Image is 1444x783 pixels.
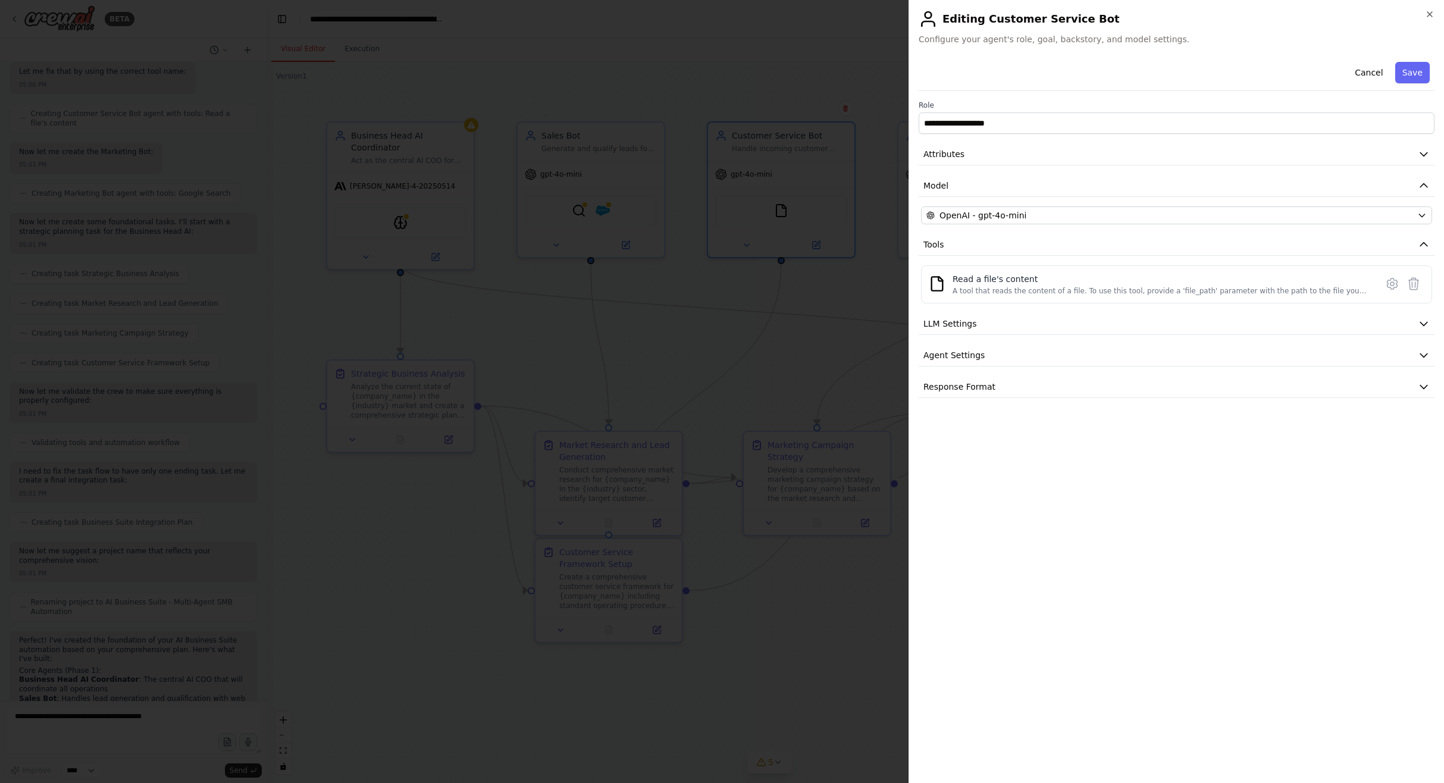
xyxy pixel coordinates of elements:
button: Response Format [919,376,1434,398]
button: Cancel [1348,62,1390,83]
span: Model [923,180,948,192]
button: Attributes [919,143,1434,165]
button: Configure tool [1382,273,1403,295]
div: Read a file's content [953,273,1370,285]
h2: Editing Customer Service Bot [919,10,1434,29]
img: FileReadTool [929,275,945,292]
span: OpenAI - gpt-4o-mini [939,209,1026,221]
span: Agent Settings [923,349,985,361]
span: Configure your agent's role, goal, backstory, and model settings. [919,33,1434,45]
button: Agent Settings [919,344,1434,367]
button: LLM Settings [919,313,1434,335]
span: Attributes [923,148,964,160]
span: Response Format [923,381,995,393]
button: Tools [919,234,1434,256]
button: OpenAI - gpt-4o-mini [921,206,1432,224]
button: Model [919,175,1434,197]
span: Tools [923,239,944,250]
label: Role [919,101,1434,110]
button: Delete tool [1403,273,1424,295]
button: Save [1395,62,1430,83]
div: A tool that reads the content of a file. To use this tool, provide a 'file_path' parameter with t... [953,286,1370,296]
span: LLM Settings [923,318,977,330]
